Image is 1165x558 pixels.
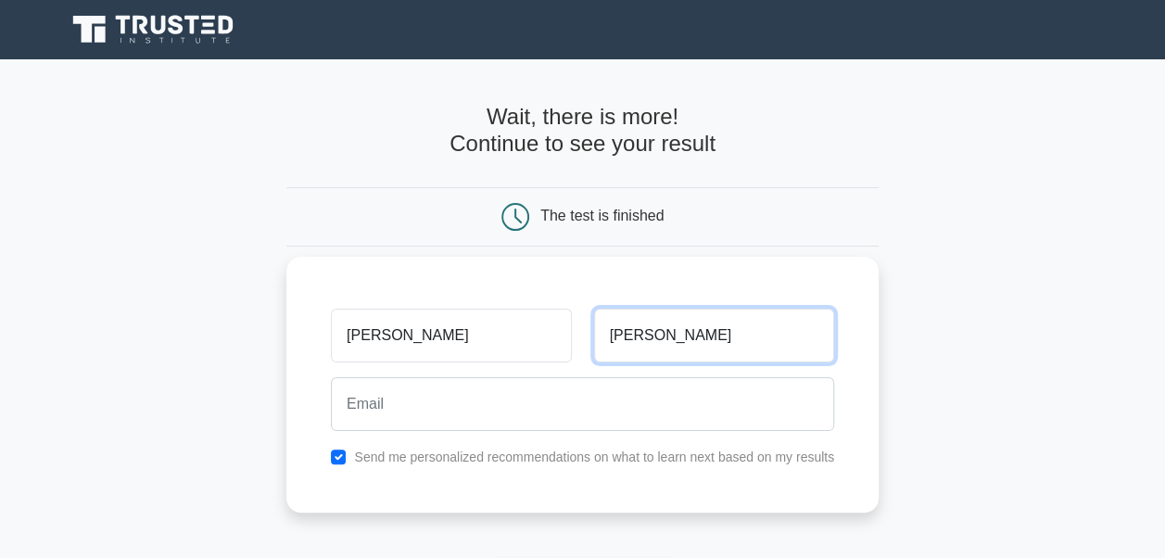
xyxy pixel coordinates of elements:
[540,208,664,223] div: The test is finished
[331,377,834,431] input: Email
[594,309,834,362] input: Last name
[354,450,834,464] label: Send me personalized recommendations on what to learn next based on my results
[286,104,879,158] h4: Wait, there is more! Continue to see your result
[331,309,571,362] input: First name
